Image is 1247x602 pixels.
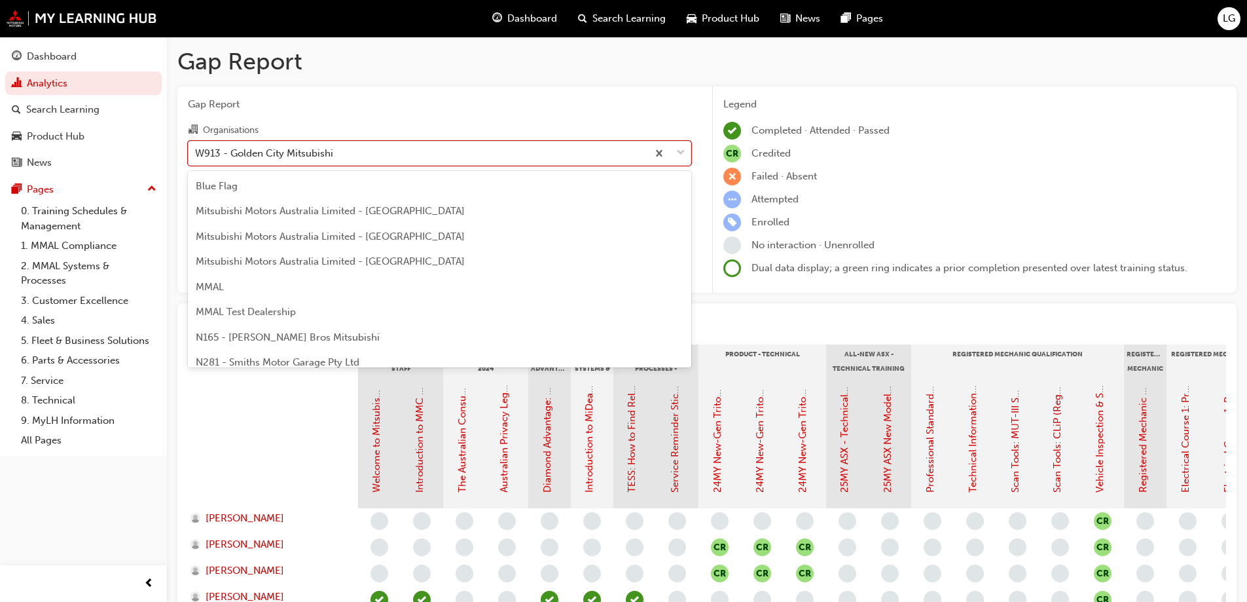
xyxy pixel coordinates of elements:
[1094,538,1111,556] button: null-icon
[196,356,359,368] span: N281 - Smiths Motor Garage Pty Ltd
[12,104,21,116] span: search-icon
[5,98,162,122] a: Search Learning
[669,375,681,493] a: Service Reminder Stickers
[16,331,162,351] a: 5. Fleet & Business Solutions
[196,281,224,293] span: MMAL
[196,255,465,267] span: Mitsubishi Motors Australia Limited - [GEOGRAPHIC_DATA]
[203,124,259,137] div: Organisations
[626,565,643,582] span: learningRecordVerb_NONE-icon
[16,236,162,256] a: 1. MMAL Compliance
[1223,11,1235,26] span: LG
[206,511,284,526] span: [PERSON_NAME]
[751,193,799,205] span: Attempted
[924,512,941,530] span: learningRecordVerb_NONE-icon
[753,565,771,582] button: null-icon
[723,97,1226,112] div: Legend
[770,5,831,32] a: news-iconNews
[881,538,899,556] span: learningRecordVerb_NONE-icon
[723,168,741,185] span: learningRecordVerb_FAIL-icon
[796,565,814,582] button: null-icon
[881,512,899,530] span: learningRecordVerb_NONE-icon
[7,10,157,27] img: mmal
[12,78,22,90] span: chart-icon
[190,511,346,526] a: [PERSON_NAME]
[16,371,162,391] a: 7. Service
[1179,538,1197,556] span: learningRecordVerb_NONE-icon
[1221,565,1239,582] span: learningRecordVerb_NONE-icon
[27,155,52,170] div: News
[16,291,162,311] a: 3. Customer Excellence
[456,512,473,530] span: learningRecordVerb_NONE-icon
[723,214,741,231] span: learningRecordVerb_ENROLL-icon
[144,576,154,592] span: prev-icon
[583,512,601,530] span: learningRecordVerb_NONE-icon
[841,10,851,27] span: pages-icon
[16,390,162,411] a: 8. Technical
[751,147,791,159] span: Credited
[831,5,894,32] a: pages-iconPages
[196,205,465,217] span: Mitsubishi Motors Australia Limited - [GEOGRAPHIC_DATA]
[370,565,388,582] span: learningRecordVerb_NONE-icon
[711,565,729,582] button: null-icon
[839,512,856,530] span: learningRecordVerb_NONE-icon
[1136,512,1154,530] span: learningRecordVerb_NONE-icon
[626,538,643,556] span: learningRecordVerb_NONE-icon
[1009,538,1026,556] span: learningRecordVerb_NONE-icon
[881,565,899,582] span: learningRecordVerb_NONE-icon
[498,538,516,556] span: learningRecordVerb_NONE-icon
[5,42,162,178] button: DashboardAnalyticsSearch LearningProduct HubNews
[780,10,790,27] span: news-icon
[541,538,558,556] span: learningRecordVerb_NONE-icon
[839,565,856,582] span: learningRecordVerb_NONE-icon
[676,145,685,162] span: down-icon
[196,180,238,192] span: Blue Flag
[796,538,814,556] button: null-icon
[711,538,729,556] button: null-icon
[541,331,553,493] a: Diamond Advantage: Fundamentals
[177,47,1237,76] h1: Gap Report
[507,11,557,26] span: Dashboard
[5,178,162,202] button: Pages
[668,538,686,556] span: learningRecordVerb_NONE-icon
[583,538,601,556] span: learningRecordVerb_NONE-icon
[1009,565,1026,582] span: learningRecordVerb_NONE-icon
[924,565,941,582] span: learningRecordVerb_NONE-icon
[1094,565,1111,582] button: null-icon
[839,538,856,556] span: learningRecordVerb_NONE-icon
[456,538,473,556] span: learningRecordVerb_NONE-icon
[16,411,162,431] a: 9. MyLH Information
[1221,512,1239,530] span: learningRecordVerb_NONE-icon
[196,306,296,318] span: MMAL Test Dealership
[702,11,759,26] span: Product Hub
[795,11,820,26] span: News
[196,331,380,343] span: N165 - [PERSON_NAME] Bros Mitsubishi
[196,231,465,242] span: Mitsubishi Motors Australia Limited - [GEOGRAPHIC_DATA]
[687,10,696,27] span: car-icon
[190,563,346,578] a: [PERSON_NAME]
[195,145,333,160] div: W913 - Golden City Mitsubishi
[482,5,568,32] a: guage-iconDashboard
[966,565,984,582] span: learningRecordVerb_NONE-icon
[1124,345,1166,377] div: Registered Mechanic Status
[1094,512,1111,530] button: null-icon
[16,310,162,331] a: 4. Sales
[16,350,162,371] a: 6. Parts & Accessories
[370,512,388,530] span: learningRecordVerb_NONE-icon
[668,565,686,582] span: learningRecordVerb_NONE-icon
[626,512,643,530] span: learningRecordVerb_NONE-icon
[1009,512,1026,530] span: learningRecordVerb_NONE-icon
[1051,512,1069,530] span: learningRecordVerb_NONE-icon
[751,239,875,251] span: No interaction · Unenrolled
[751,262,1187,274] span: Dual data display; a green ring indicates a prior completion presented over latest training status.
[1218,7,1240,30] button: LG
[16,201,162,236] a: 0. Training Schedules & Management
[492,10,502,27] span: guage-icon
[188,97,691,112] span: Gap Report
[27,129,84,144] div: Product Hub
